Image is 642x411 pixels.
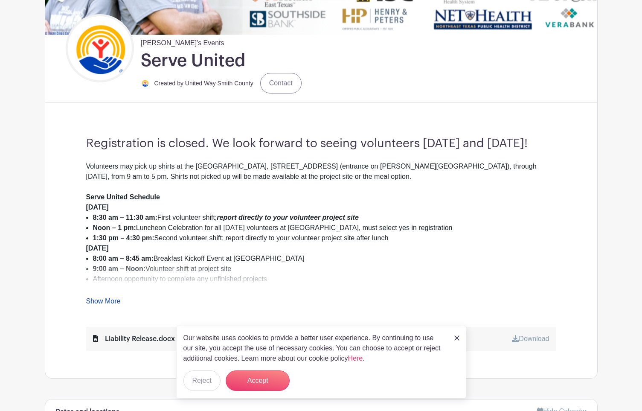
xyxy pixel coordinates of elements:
[512,335,549,342] a: Download
[93,264,556,274] li: Volunteer shift at project site
[93,255,154,262] strong: 8:00 am – 8:45 am:
[86,193,160,201] strong: Serve United Schedule
[93,265,146,272] strong: 9:00 am – Noon:
[93,274,556,284] li: Afternoon opportunity to complete any unfinished projects
[93,223,556,233] li: Luncheon Celebration for all [DATE] volunteers at [GEOGRAPHIC_DATA], must select yes in registration
[93,233,556,243] li: Second volunteer shift; report directly to your volunteer project site after lunch
[141,79,149,87] img: logo%20circle.png
[86,245,109,252] strong: [DATE]
[86,297,121,308] a: Show More
[93,214,157,221] strong: 8:30 am – 11:30 am:
[86,137,556,151] h3: Registration is closed. We look forward to seeing volunteers [DATE] and [DATE]!
[183,370,221,391] button: Reject
[454,335,459,341] img: close_button-5f87c8562297e5c2d7936805f587ecaba9071eb48480494691a3f1689db116b3.svg
[93,234,154,242] strong: 1:30 pm – 4:30 pm:
[86,204,109,211] strong: [DATE]
[93,213,556,223] li: First volunteer shift;
[260,73,302,93] a: Contact
[141,35,224,48] span: [PERSON_NAME]'s Events
[348,355,363,362] a: Here
[141,50,245,71] h1: Serve United
[93,254,556,264] li: Breakfast Kickoff Event at [GEOGRAPHIC_DATA]
[226,370,290,391] button: Accept
[68,16,132,80] img: logo%20circle.png
[86,161,556,202] div: Volunteers may pick up shirts at the [GEOGRAPHIC_DATA], [STREET_ADDRESS] (entrance on [PERSON_NAM...
[86,284,556,294] div: s are at [GEOGRAPHIC_DATA].
[154,80,253,87] small: Created by United Way Smith County
[217,214,359,221] em: report directly to your volunteer project site
[93,224,136,231] strong: Noon – 1 pm:
[93,334,175,344] div: Liability Release.docx
[183,333,445,364] p: Our website uses cookies to provide a better user experience. By continuing to use our site, you ...
[86,286,122,293] em: Meal option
